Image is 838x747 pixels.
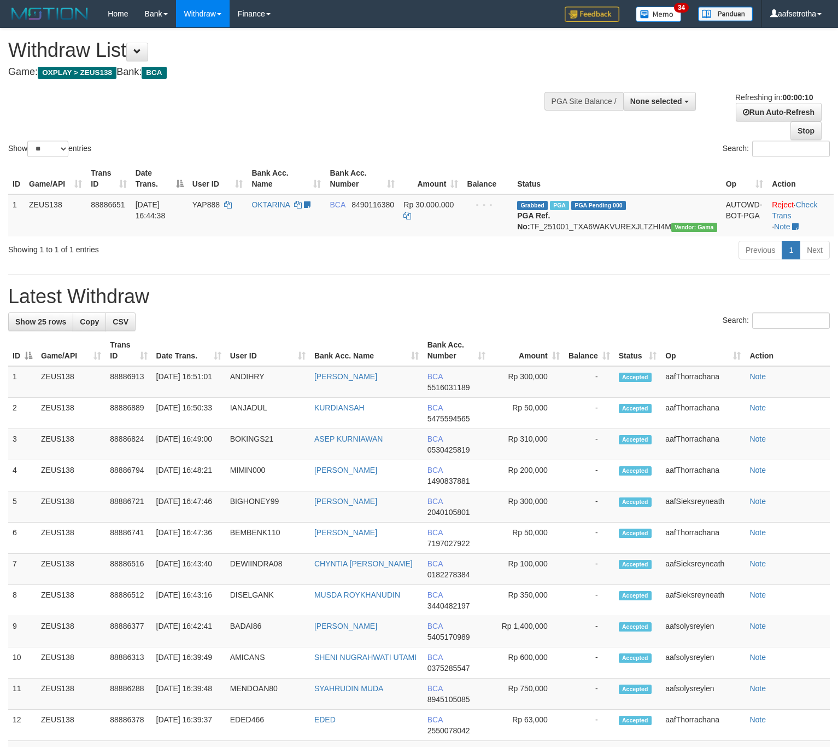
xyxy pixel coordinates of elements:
[106,335,151,366] th: Trans ID: activate to sort column ascending
[325,163,399,194] th: Bank Acc. Number: activate to sort column ascending
[37,616,106,647] td: ZEUS138
[427,414,470,423] span: Copy 5475594565 to clipboard
[113,317,128,326] span: CSV
[490,491,564,523] td: Rp 300,000
[423,335,490,366] th: Bank Acc. Number: activate to sort column ascending
[564,647,614,679] td: -
[800,241,830,259] a: Next
[722,163,767,194] th: Op: activate to sort column ascending
[37,523,106,554] td: ZEUS138
[8,460,37,491] td: 4
[142,67,166,79] span: BCA
[490,523,564,554] td: Rp 50,000
[314,559,413,568] a: CHYNTIA [PERSON_NAME]
[749,372,766,381] a: Note
[772,200,794,209] a: Reject
[106,554,151,585] td: 88886516
[619,716,652,725] span: Accepted
[749,528,766,537] a: Note
[226,554,310,585] td: DEWIINDRA08
[752,141,830,157] input: Search:
[8,312,73,331] a: Show 25 rows
[490,585,564,616] td: Rp 350,000
[661,491,745,523] td: aafSieksreyneath
[8,163,25,194] th: ID
[564,710,614,741] td: -
[661,523,745,554] td: aafThorrachana
[661,585,745,616] td: aafSieksreyneath
[188,163,248,194] th: User ID: activate to sort column ascending
[8,679,37,710] td: 11
[513,163,721,194] th: Status
[619,373,652,382] span: Accepted
[8,710,37,741] td: 12
[565,7,619,22] img: Feedback.jpg
[490,460,564,491] td: Rp 200,000
[247,163,325,194] th: Bank Acc. Name: activate to sort column ascending
[8,141,91,157] label: Show entries
[427,570,470,579] span: Copy 0182278384 to clipboard
[619,466,652,476] span: Accepted
[86,163,131,194] th: Trans ID: activate to sort column ascending
[661,554,745,585] td: aafSieksreyneath
[736,103,822,121] a: Run Auto-Refresh
[351,200,394,209] span: Copy 8490116380 to clipboard
[37,710,106,741] td: ZEUS138
[427,590,443,599] span: BCA
[623,92,696,111] button: None selected
[106,679,151,710] td: 88886288
[427,684,443,693] span: BCA
[661,647,745,679] td: aafsolysreylen
[226,616,310,647] td: BADAI86
[8,194,25,236] td: 1
[80,317,99,326] span: Copy
[571,201,626,210] span: PGA Pending
[661,335,745,366] th: Op: activate to sort column ascending
[749,653,766,662] a: Note
[427,601,470,610] span: Copy 3440482197 to clipboard
[661,679,745,710] td: aafsolysreylen
[722,194,767,236] td: AUTOWD-BOT-PGA
[8,491,37,523] td: 5
[517,201,548,210] span: Grabbed
[517,211,550,231] b: PGA Ref. No:
[37,398,106,429] td: ZEUS138
[490,366,564,398] td: Rp 300,000
[564,429,614,460] td: -
[310,335,423,366] th: Bank Acc. Name: activate to sort column ascending
[467,199,508,210] div: - - -
[490,429,564,460] td: Rp 310,000
[661,460,745,491] td: aafThorrachana
[427,445,470,454] span: Copy 0530425819 to clipboard
[544,92,623,111] div: PGA Site Balance /
[314,684,384,693] a: SYAHRUDIN MUDA
[723,141,830,157] label: Search:
[8,335,37,366] th: ID: activate to sort column descending
[106,491,151,523] td: 88886721
[427,403,443,412] span: BCA
[314,622,377,630] a: [PERSON_NAME]
[564,585,614,616] td: -
[251,200,290,209] a: OKTARINA
[8,429,37,460] td: 3
[564,398,614,429] td: -
[772,200,817,220] a: Check Trans
[8,647,37,679] td: 10
[226,460,310,491] td: MIMIN000
[314,528,377,537] a: [PERSON_NAME]
[490,679,564,710] td: Rp 750,000
[106,616,151,647] td: 88886377
[490,616,564,647] td: Rp 1,400,000
[782,241,800,259] a: 1
[661,429,745,460] td: aafThorrachana
[427,466,443,474] span: BCA
[767,194,834,236] td: · ·
[564,366,614,398] td: -
[8,5,91,22] img: MOTION_logo.png
[106,523,151,554] td: 88886741
[226,398,310,429] td: IANJADUL
[745,335,830,366] th: Action
[37,679,106,710] td: ZEUS138
[152,616,226,647] td: [DATE] 16:42:41
[25,194,86,236] td: ZEUS138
